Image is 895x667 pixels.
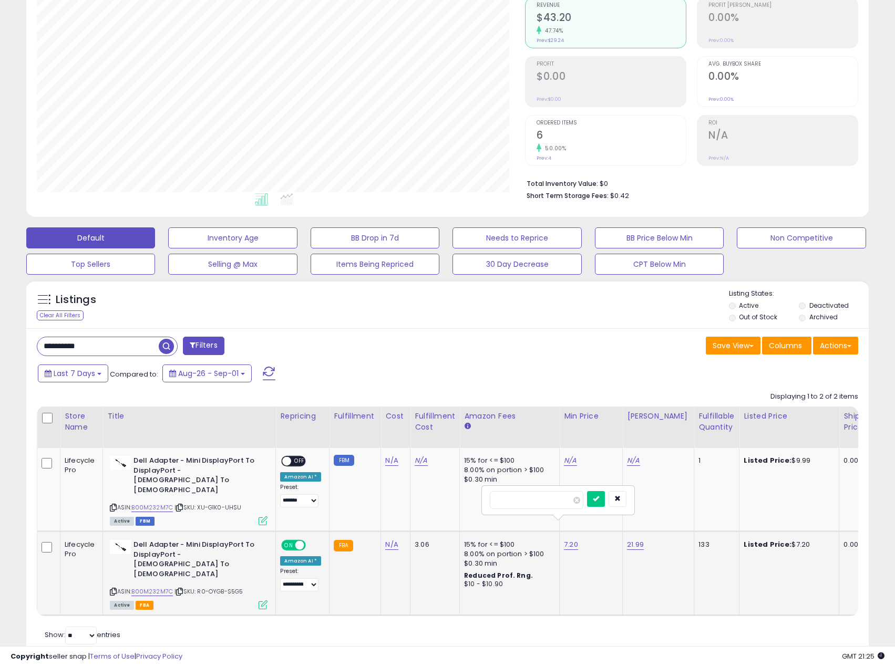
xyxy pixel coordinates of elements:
small: FBA [334,540,353,551]
a: N/A [564,455,577,466]
label: Deactivated [809,301,849,310]
div: 0.00 [843,540,861,549]
button: Columns [762,337,811,355]
div: Repricing [280,411,325,422]
button: Last 7 Days [38,364,108,382]
span: Revenue [537,3,686,8]
a: B00M232M7C [131,587,173,596]
button: Non Competitive [737,227,866,248]
span: ON [283,541,296,550]
div: 15% for <= $100 [464,540,551,549]
div: Lifecycle Pro [65,456,95,475]
div: Preset: [280,568,321,591]
button: Selling @ Max [168,254,297,275]
h2: $0.00 [537,70,686,85]
b: Listed Price: [744,455,791,465]
h5: Listings [56,293,96,307]
div: Fulfillment [334,411,376,422]
div: $0.30 min [464,475,551,484]
h2: 6 [537,129,686,143]
span: $0.42 [610,191,629,201]
button: 30 Day Decrease [452,254,581,275]
button: Filters [183,337,224,355]
button: Items Being Repriced [311,254,439,275]
div: Displaying 1 to 2 of 2 items [770,392,858,402]
div: ASIN: [110,540,268,608]
a: N/A [415,455,427,466]
span: Profit [537,61,686,67]
div: Lifecycle Pro [65,540,95,559]
b: Reduced Prof. Rng. [464,571,533,580]
b: Short Term Storage Fees: [527,191,609,200]
li: $0 [527,176,850,189]
a: 21.99 [627,539,644,550]
span: All listings currently available for purchase on Amazon [110,517,134,526]
h2: 0.00% [708,12,858,26]
div: seller snap | | [11,652,182,662]
span: Columns [769,340,802,351]
label: Active [739,301,758,310]
img: 21owEZPXnYL._SL40_.jpg [110,540,131,554]
div: [PERSON_NAME] [627,411,690,422]
label: Out of Stock [739,312,777,321]
small: Amazon Fees. [464,422,470,431]
span: FBA [136,601,153,610]
div: Min Price [564,411,618,422]
div: Amazon Fees [464,411,555,422]
span: Profit [PERSON_NAME] [708,3,858,8]
div: Fulfillment Cost [415,411,455,433]
a: B00M232M7C [131,503,173,512]
span: ROI [708,120,858,126]
b: Dell Adapter - Mini DisplayPort To DisplayPort - [DEMOGRAPHIC_DATA] To [DEMOGRAPHIC_DATA] [133,456,261,497]
small: Prev: 0.00% [708,37,734,44]
span: | SKU: R0-OYGB-S5G5 [174,587,243,596]
small: 47.74% [541,27,563,35]
div: 3.06 [415,540,451,549]
button: CPT Below Min [595,254,724,275]
button: Needs to Reprice [452,227,581,248]
button: Save View [706,337,760,355]
button: Actions [813,337,858,355]
a: N/A [627,455,640,466]
div: Fulfillable Quantity [698,411,735,433]
strong: Copyright [11,651,49,661]
span: 2025-09-9 21:25 GMT [842,651,884,661]
div: 133 [698,540,731,549]
a: 7.20 [564,539,578,550]
p: Listing States: [729,289,869,299]
small: Prev: 0.00% [708,96,734,102]
label: Archived [809,312,838,321]
a: N/A [385,455,398,466]
div: 0.00 [843,456,861,465]
button: Default [26,227,155,248]
button: Aug-26 - Sep-01 [162,364,252,382]
div: Store Name [65,411,98,433]
small: Prev: $0.00 [537,96,561,102]
span: OFF [292,457,308,466]
span: FBM [136,517,155,526]
span: Compared to: [110,369,158,379]
span: | SKU: XU-G1K0-UHSU [174,503,241,512]
span: Show: entries [45,630,120,640]
span: Last 7 Days [54,368,95,379]
div: $10 - $10.90 [464,580,551,589]
small: 50.00% [541,144,566,152]
a: Privacy Policy [136,651,182,661]
div: $9.99 [744,456,831,465]
span: Aug-26 - Sep-01 [178,368,239,379]
small: Prev: $29.24 [537,37,564,44]
h2: $43.20 [537,12,686,26]
small: Prev: N/A [708,155,729,161]
button: Inventory Age [168,227,297,248]
span: Avg. Buybox Share [708,61,858,67]
div: 8.00% on portion > $100 [464,465,551,475]
div: Amazon AI * [280,472,321,482]
div: Cost [385,411,406,422]
b: Dell Adapter - Mini DisplayPort To DisplayPort - [DEMOGRAPHIC_DATA] To [DEMOGRAPHIC_DATA] [133,540,261,581]
div: Title [107,411,271,422]
div: ASIN: [110,456,268,524]
small: Prev: 4 [537,155,551,161]
span: All listings currently available for purchase on Amazon [110,601,134,610]
button: BB Price Below Min [595,227,724,248]
div: Clear All Filters [37,310,84,320]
